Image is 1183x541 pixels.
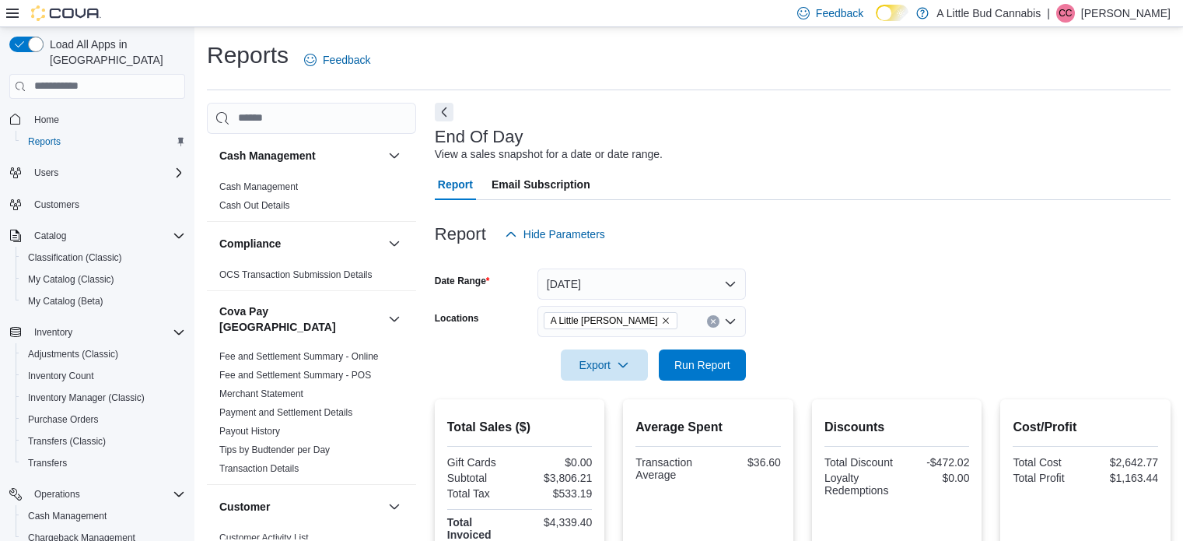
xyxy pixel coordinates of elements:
[435,128,523,146] h3: End Of Day
[219,444,330,455] a: Tips by Budtender per Day
[499,219,611,250] button: Hide Parameters
[219,304,382,335] h3: Cova Pay [GEOGRAPHIC_DATA]
[447,472,516,484] div: Subtotal
[16,505,191,527] button: Cash Management
[438,169,473,200] span: Report
[219,499,270,515] h3: Customer
[219,199,290,212] span: Cash Out Details
[28,227,72,245] button: Catalog
[219,236,382,251] button: Compliance
[219,181,298,192] a: Cash Management
[219,370,371,381] a: Fee and Settlement Summary - POS
[28,323,79,342] button: Inventory
[219,200,290,211] a: Cash Out Details
[936,4,1041,23] p: A Little Bud Cannabis
[28,323,185,342] span: Inventory
[435,225,486,244] h3: Report
[22,292,185,311] span: My Catalog (Beta)
[22,248,185,267] span: Classification (Classic)
[523,472,592,484] div: $3,806.21
[16,409,191,430] button: Purchase Orders
[435,275,490,287] label: Date Range
[28,111,65,129] a: Home
[22,410,185,429] span: Purchase Orders
[22,454,185,472] span: Transfers
[207,265,416,290] div: Compliance
[34,488,80,501] span: Operations
[28,348,118,360] span: Adjustments (Classic)
[16,430,191,452] button: Transfers (Classic)
[22,432,112,451] a: Transfers (Classic)
[3,193,191,216] button: Customers
[16,365,191,387] button: Inventory Count
[561,350,648,381] button: Export
[207,177,416,221] div: Cash Management
[16,343,191,365] button: Adjustments (Classic)
[16,247,191,269] button: Classification (Classic)
[28,273,114,286] span: My Catalog (Classic)
[712,456,781,469] div: $36.60
[219,148,316,163] h3: Cash Management
[219,425,280,437] span: Payout History
[900,472,969,484] div: $0.00
[435,103,453,121] button: Next
[22,248,128,267] a: Classification (Classic)
[28,435,106,448] span: Transfers (Classic)
[22,388,151,407] a: Inventory Manager (Classic)
[523,487,592,500] div: $533.19
[28,195,86,214] a: Customers
[707,315,719,328] button: Clear input
[385,146,404,165] button: Cash Management
[219,462,299,475] span: Transaction Details
[16,452,191,474] button: Transfers
[28,163,65,182] button: Users
[3,162,191,184] button: Users
[22,367,100,385] a: Inventory Count
[537,269,746,300] button: [DATE]
[22,270,121,289] a: My Catalog (Classic)
[22,367,185,385] span: Inventory Count
[219,463,299,474] a: Transaction Details
[385,497,404,516] button: Customer
[207,40,289,71] h1: Reports
[3,108,191,131] button: Home
[28,370,94,382] span: Inventory Count
[28,110,185,129] span: Home
[16,269,191,290] button: My Catalog (Classic)
[219,369,371,381] span: Fee and Settlement Summary - POS
[34,326,72,339] span: Inventory
[28,392,145,404] span: Inventory Manager (Classic)
[28,457,67,469] span: Transfers
[31,5,101,21] img: Cova
[16,387,191,409] button: Inventory Manager (Classic)
[3,225,191,247] button: Catalog
[219,351,379,362] a: Fee and Settlement Summary - Online
[34,114,59,126] span: Home
[22,410,105,429] a: Purchase Orders
[219,269,373,280] a: OCS Transaction Submission Details
[1059,4,1072,23] span: CC
[16,290,191,312] button: My Catalog (Beta)
[523,456,592,469] div: $0.00
[219,236,281,251] h3: Compliance
[492,169,590,200] span: Email Subscription
[28,510,107,522] span: Cash Management
[447,456,516,469] div: Gift Cards
[219,388,303,399] a: Merchant Statement
[28,227,185,245] span: Catalog
[447,516,492,541] strong: Total Invoiced
[22,388,185,407] span: Inventory Manager (Classic)
[219,426,280,437] a: Payout History
[28,163,185,182] span: Users
[1089,456,1158,469] div: $2,642.77
[207,347,416,484] div: Cova Pay [GEOGRAPHIC_DATA]
[219,406,352,419] span: Payment and Settlement Details
[28,295,103,307] span: My Catalog (Beta)
[219,499,382,515] button: Customer
[22,345,124,364] a: Adjustments (Classic)
[219,350,379,363] span: Fee and Settlement Summary - Online
[219,148,382,163] button: Cash Management
[551,313,658,328] span: A Little [PERSON_NAME]
[219,407,352,418] a: Payment and Settlement Details
[900,456,969,469] div: -$472.02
